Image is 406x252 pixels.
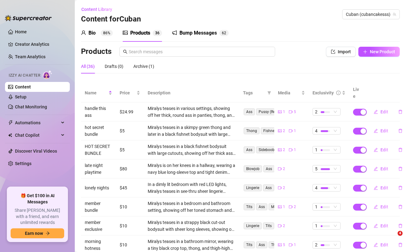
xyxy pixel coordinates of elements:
[374,167,378,171] span: edit
[81,140,116,159] td: HOT SECRET BUNDLE
[315,222,318,229] span: 1
[15,54,45,59] a: Team Analytics
[385,231,400,246] iframe: Intercom live chat
[374,205,378,209] span: edit
[294,147,296,153] span: 1
[256,203,267,210] span: Ass
[15,104,47,109] a: Chat Monitoring
[289,129,293,133] span: video-camera
[81,197,116,216] td: member bundle
[374,110,378,114] span: edit
[263,222,274,229] span: Tits
[148,124,236,138] div: Miralys teases in a skimpy green thong and later in a black fishnet bodysuit with large cutouts, ...
[315,203,318,210] span: 1
[148,200,236,214] div: Miralys teases in a bedroom and bathroom setting, showing off her toned stomach and perky tits un...
[15,39,65,49] a: Creator Analytics
[116,159,144,178] td: $80
[116,102,144,121] td: $24.99
[25,231,43,236] span: Earn now
[263,165,275,172] span: Ass
[267,91,271,95] span: filter
[148,219,236,233] div: Miralys teases in a strappy black cut-out bodysuit with sheer long sleeves, showing off her thick...
[9,73,40,78] span: Izzy AI Chatter
[8,133,12,137] img: Chat Copilot
[153,30,162,36] sup: 36
[269,203,295,210] span: Mirror Selfies
[336,91,341,95] span: info-circle
[263,184,274,191] span: Ass
[289,205,293,209] span: video-camera
[85,89,107,96] span: Name
[278,167,282,171] span: video-camera
[315,127,318,134] span: 4
[315,241,318,248] span: 2
[283,166,285,172] span: 2
[244,241,255,248] span: Tits
[15,118,59,128] span: Automations
[148,181,236,195] div: In a dimly lit bedroom with red LED lights, Miralys teases in see-thru sheer lingerie before gett...
[283,185,285,191] span: 2
[374,148,378,152] span: edit
[256,108,291,115] span: Pussy (Rear View)
[369,240,393,250] button: Edit
[81,102,116,121] td: handle this ass
[239,83,274,102] th: Tags
[244,222,262,229] span: Lingerie
[130,29,150,37] div: Products
[116,140,144,159] td: $5
[116,121,144,140] td: $5
[244,184,262,191] span: Lingerie
[358,47,400,57] button: New Product
[338,49,351,54] span: Import
[129,48,271,55] input: Search messages
[15,94,26,99] a: Setup
[380,166,388,171] span: Edit
[81,121,116,140] td: hot secret bundle
[278,110,282,114] span: picture
[393,12,396,16] span: team
[88,29,96,37] div: Bio
[398,186,403,190] span: delete
[157,31,160,35] span: 6
[278,205,282,209] span: picture
[374,186,378,190] span: edit
[283,128,285,134] span: 2
[244,203,255,210] span: Tits
[123,50,127,54] span: search
[11,228,64,238] button: Earn nowarrow-right
[315,108,318,115] span: 2
[5,15,52,21] img: logo-BBDzfeDw.svg
[380,147,388,152] span: Edit
[398,148,403,152] span: delete
[120,89,135,96] span: Price
[244,165,262,172] span: Blowjob
[374,129,378,133] span: edit
[15,130,59,140] span: Chat Copilot
[369,107,393,117] button: Edit
[380,109,388,114] span: Edit
[398,167,403,171] span: delete
[278,224,282,228] span: video-camera
[81,14,141,24] h3: Content for Cuban
[11,193,64,205] span: 🎁 Get $100 in AI Messages
[81,159,116,178] td: late night playtime
[148,162,236,176] div: Miralys is on her knees in a hallway, wearing a navy blue long-sleeve top and tight denim shorts ...
[278,148,282,152] span: picture
[269,241,284,248] span: Thong
[148,238,236,252] div: Miralys teases in a bathroom mirror, wearing a tiny black crop top, thong, and thigh-high stockin...
[179,29,217,37] div: Bump Messages
[81,216,116,235] td: member exclusive
[369,221,393,231] button: Edit
[256,241,267,248] span: Ass
[294,109,296,115] span: 5
[81,4,117,14] button: Content Library
[144,83,240,102] th: Description
[15,29,27,34] a: Home
[283,204,285,210] span: 1
[374,224,378,228] span: edit
[283,223,285,229] span: 2
[278,129,282,133] span: picture
[326,47,356,57] button: Import
[398,224,403,228] span: delete
[45,231,50,235] span: arrow-right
